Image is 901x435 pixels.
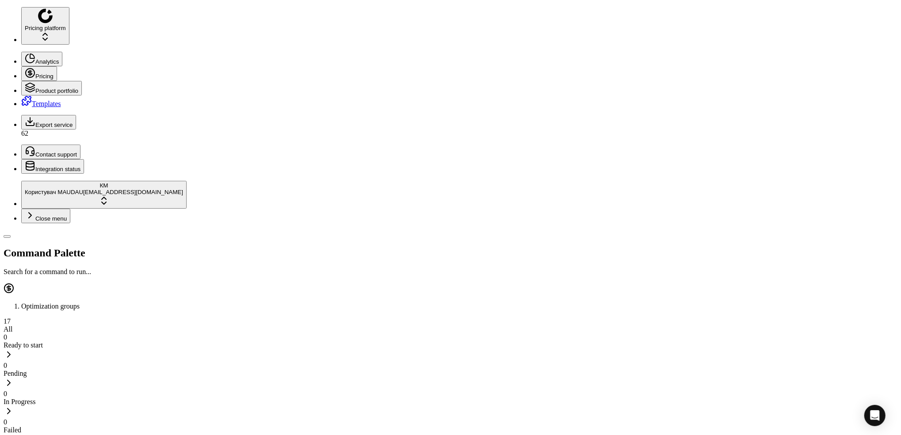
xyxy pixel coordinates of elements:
button: Product portfolio [21,81,82,95]
nav: breadcrumb [4,302,897,310]
span: [EMAIL_ADDRESS][DOMAIN_NAME] [83,189,183,195]
p: Search for a command to run... [4,268,897,276]
div: Ready to start [4,341,897,349]
span: 0 [4,333,7,341]
div: 62 [21,130,897,137]
span: 17 [4,317,11,325]
span: Export service [35,122,73,128]
span: Integration status [35,166,81,172]
span: 0 [4,362,7,369]
div: In Progress [4,398,897,406]
span: 0 [4,418,7,426]
button: КMКористувач MAUDAU[EMAIL_ADDRESS][DOMAIN_NAME] [21,181,187,209]
button: Integration status [21,159,84,174]
div: Failed [4,426,897,434]
span: Pricing platform [25,25,66,31]
span: Templates [32,100,61,107]
button: Pricing platform [21,7,69,45]
span: Contact support [35,151,77,158]
div: All [4,325,897,333]
div: Open Intercom Messenger [864,405,886,426]
h2: Command Palette [4,247,897,259]
button: Close menu [21,209,70,223]
button: Analytics [21,52,62,66]
span: 0 [4,390,7,397]
span: Close menu [35,215,67,222]
span: Analytics [35,58,59,65]
span: Optimization groups [21,302,80,310]
button: Export service [21,115,76,130]
a: Templates [21,100,61,107]
span: Користувач MAUDAU [25,189,83,195]
span: КM [100,182,108,189]
div: Pending [4,370,897,378]
button: Contact support [21,145,81,159]
button: Toggle Sidebar [4,235,11,238]
span: Pricing [35,73,54,80]
span: Product portfolio [35,88,78,94]
button: Pricing [21,66,57,81]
